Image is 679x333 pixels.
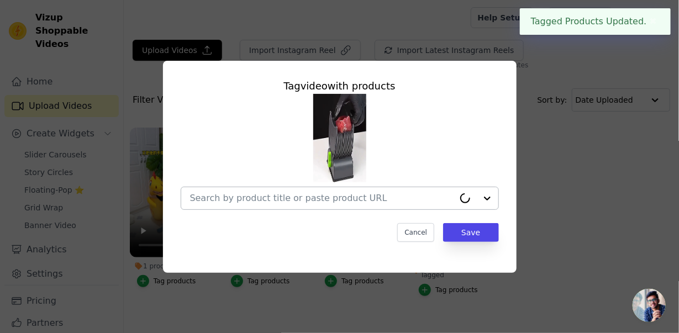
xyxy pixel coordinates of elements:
input: Search by product title or paste product URL [190,193,454,203]
a: Open chat [633,289,666,322]
div: Tagged Products Updated. [520,8,671,35]
button: Cancel [397,223,434,242]
button: Save [443,223,498,242]
div: Tag video with products [181,78,499,94]
button: Close [647,15,660,28]
img: reel-preview-x1icwb-xr.myshopify.com-3711872374741504472_76449831321.jpeg [313,94,366,182]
